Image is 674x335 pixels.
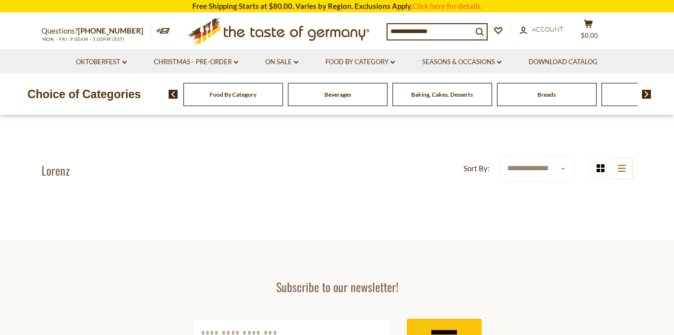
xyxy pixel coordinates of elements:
h3: Subscribe to our newsletter! [193,279,482,294]
a: On Sale [265,57,298,68]
a: Baking, Cakes, Desserts [411,91,473,98]
a: [PHONE_NUMBER] [78,26,143,35]
img: previous arrow [169,90,178,99]
a: Download Catalog [529,57,598,68]
span: Account [532,25,564,33]
p: Questions? [41,25,151,37]
img: next arrow [642,90,651,99]
a: Oktoberfest [76,57,127,68]
a: Account [520,24,564,35]
span: MON - FRI, 9:00AM - 5:00PM (EST) [41,37,125,42]
a: Seasons & Occasions [422,57,501,68]
a: Food By Category [210,91,256,98]
span: $0.00 [581,32,598,39]
a: Beverages [324,91,351,98]
a: Click here for details. [412,1,482,10]
a: Christmas - PRE-ORDER [154,57,238,68]
a: Breads [537,91,556,98]
label: Sort By: [463,162,490,175]
a: Food By Category [325,57,395,68]
h1: Lorenz [41,163,70,178]
button: $0.00 [574,19,603,44]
